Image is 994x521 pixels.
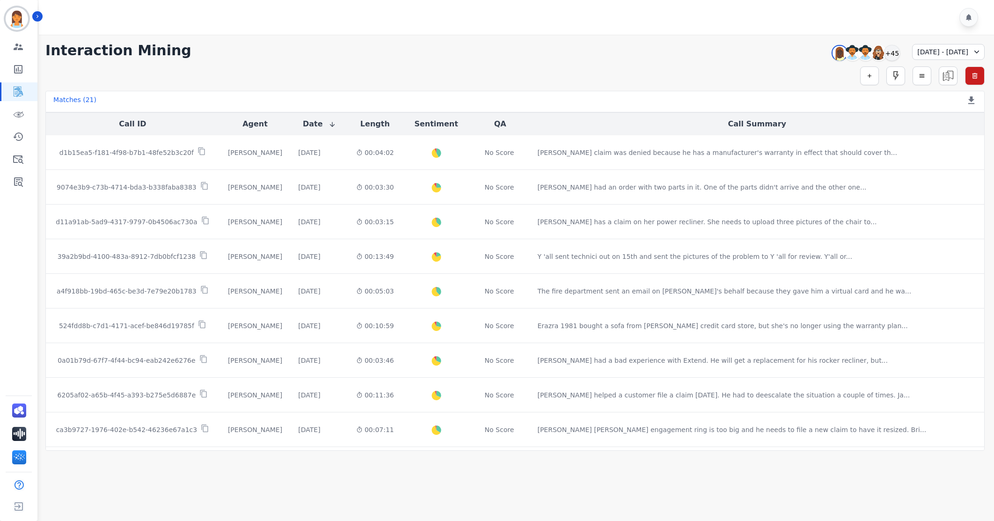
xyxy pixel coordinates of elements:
[537,425,926,434] div: [PERSON_NAME] [PERSON_NAME] engagement ring is too big and he needs to file a new claim to have i...
[485,321,514,330] div: No Score
[537,321,907,330] div: Erazra 1981 bought a sofa from [PERSON_NAME] credit card store, but she's no longer using the war...
[537,217,877,227] div: [PERSON_NAME] has a claim on her power recliner. She needs to upload three pictures of the chair ...
[355,148,395,157] div: 00:04:02
[485,217,514,227] div: No Score
[485,390,514,400] div: No Score
[298,252,320,261] div: [DATE]
[355,252,395,261] div: 00:13:49
[537,183,866,192] div: [PERSON_NAME] had an order with two parts in it. One of the parts didn't arrive and the other one...
[537,252,852,261] div: Y 'all sent technici out on 15th and sent the pictures of the problem to Y 'all for review. Y'all...
[227,252,284,261] div: [PERSON_NAME]
[6,7,28,30] img: Bordered avatar
[485,286,514,296] div: No Score
[59,321,194,330] p: 524fdd8b-c7d1-4171-acef-be846d19785f
[242,118,268,130] button: Agent
[485,183,514,192] div: No Score
[298,390,320,400] div: [DATE]
[355,321,395,330] div: 00:10:59
[227,321,284,330] div: [PERSON_NAME]
[58,390,196,400] p: 6205af02-a65b-4f45-a393-b275e5d6887e
[45,42,191,59] h1: Interaction Mining
[56,425,197,434] p: ca3b9727-1976-402e-b542-46236e67a1c3
[227,390,284,400] div: [PERSON_NAME]
[227,148,284,157] div: [PERSON_NAME]
[537,356,888,365] div: [PERSON_NAME] had a bad experience with Extend. He will get a replacement for his rocker recliner...
[298,286,320,296] div: [DATE]
[57,183,197,192] p: 9074e3b9-c73b-4714-bda3-b338faba8383
[355,183,395,192] div: 00:03:30
[355,356,395,365] div: 00:03:46
[298,217,320,227] div: [DATE]
[58,356,195,365] p: 0a01b79d-67f7-4f44-bc94-eab242e6276e
[728,118,786,130] button: Call Summary
[537,148,897,157] div: [PERSON_NAME] claim was denied because he has a manufacturer's warranty in effect that should cov...
[355,286,395,296] div: 00:05:03
[53,95,96,108] div: Matches ( 21 )
[537,390,910,400] div: [PERSON_NAME] helped a customer file a claim [DATE]. He had to deescalate the situation a couple ...
[298,183,320,192] div: [DATE]
[912,44,985,60] div: [DATE] - [DATE]
[227,286,284,296] div: [PERSON_NAME]
[58,252,196,261] p: 39a2b9bd-4100-483a-8912-7db0bfcf1238
[227,356,284,365] div: [PERSON_NAME]
[485,148,514,157] div: No Score
[355,425,395,434] div: 00:07:11
[414,118,458,130] button: Sentiment
[298,356,320,365] div: [DATE]
[298,425,320,434] div: [DATE]
[355,390,395,400] div: 00:11:36
[298,148,320,157] div: [DATE]
[485,356,514,365] div: No Score
[298,321,320,330] div: [DATE]
[355,217,395,227] div: 00:03:15
[494,118,506,130] button: QA
[884,45,900,61] div: +45
[537,286,911,296] div: The fire department sent an email on [PERSON_NAME]'s behalf because they gave him a virtual card ...
[485,425,514,434] div: No Score
[227,425,284,434] div: [PERSON_NAME]
[56,217,197,227] p: d11a91ab-5ad9-4317-9797-0b4506ac730a
[303,118,336,130] button: Date
[227,183,284,192] div: [PERSON_NAME]
[119,118,146,130] button: Call ID
[227,217,284,227] div: [PERSON_NAME]
[360,118,390,130] button: Length
[59,148,194,157] p: d1b15ea5-f181-4f98-b7b1-48fe52b3c20f
[57,286,197,296] p: a4f918bb-19bd-465c-be3d-7e79e20b1783
[485,252,514,261] div: No Score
